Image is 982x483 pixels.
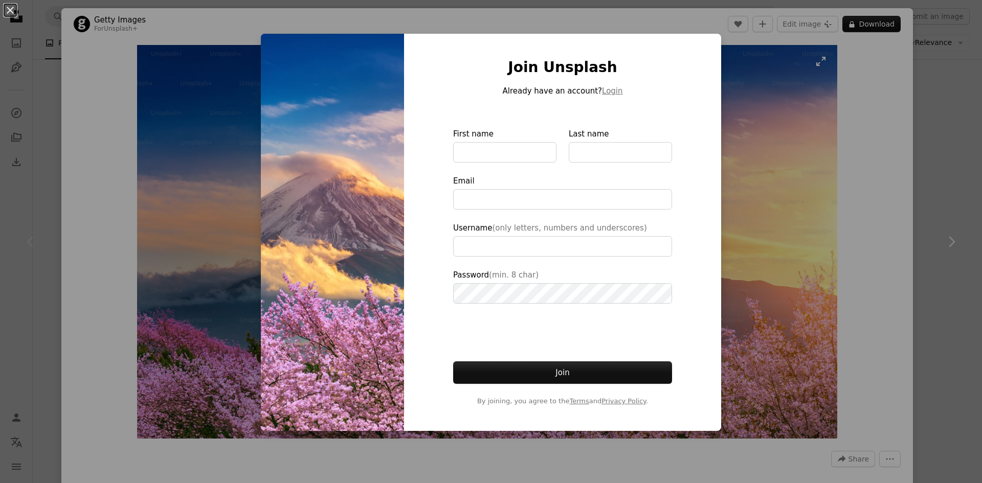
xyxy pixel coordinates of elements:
a: Terms [569,397,589,405]
label: Last name [569,128,672,163]
input: Email [453,189,672,210]
input: First name [453,142,556,163]
img: premium_photo-1661878091370-4ccb8763756a [261,34,404,431]
span: By joining, you agree to the and . [453,396,672,406]
label: Email [453,175,672,210]
input: Password(min. 8 char) [453,283,672,304]
a: Privacy Policy [601,397,646,405]
input: Username(only letters, numbers and underscores) [453,236,672,257]
span: (only letters, numbers and underscores) [492,223,646,233]
input: Last name [569,142,672,163]
h1: Join Unsplash [453,58,672,77]
p: Already have an account? [453,85,672,97]
button: Login [602,85,622,97]
span: (min. 8 char) [489,270,539,280]
label: First name [453,128,556,163]
button: Join [453,361,672,384]
label: Password [453,269,672,304]
label: Username [453,222,672,257]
